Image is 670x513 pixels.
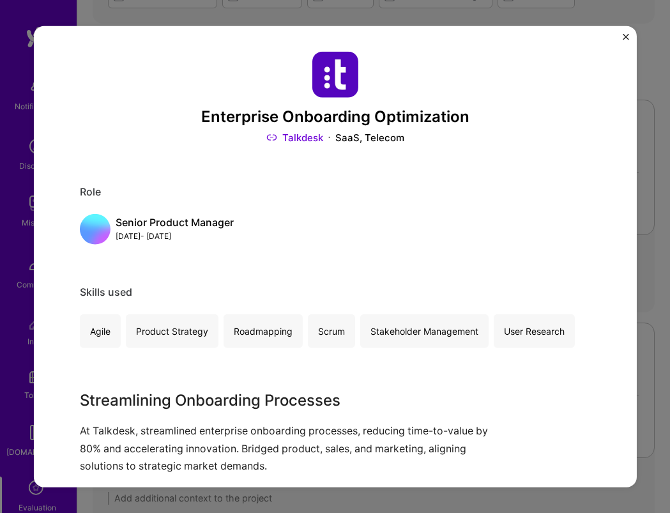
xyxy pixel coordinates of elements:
[266,131,277,144] img: Link
[80,314,121,348] div: Agile
[80,185,591,199] div: Role
[126,314,218,348] div: Product Strategy
[80,286,591,299] div: Skills used
[116,229,234,243] div: [DATE] - [DATE]
[335,131,404,144] div: SaaS, Telecom
[308,314,355,348] div: Scrum
[494,314,575,348] div: User Research
[80,214,110,245] img: placeholder.5677c315.png
[116,216,234,229] div: Senior Product Manager
[80,107,591,126] h3: Enterprise Onboarding Optimization
[360,314,489,348] div: Stakeholder Management
[80,389,495,412] h3: Streamlining Onboarding Processes
[224,314,303,348] div: Roadmapping
[80,422,495,475] p: At Talkdesk, streamlined enterprise onboarding processes, reducing time-to-value by 80% and accel...
[328,131,330,144] img: Dot
[266,131,323,144] a: Talkdesk
[623,33,629,47] button: Close
[312,51,358,97] img: Company logo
